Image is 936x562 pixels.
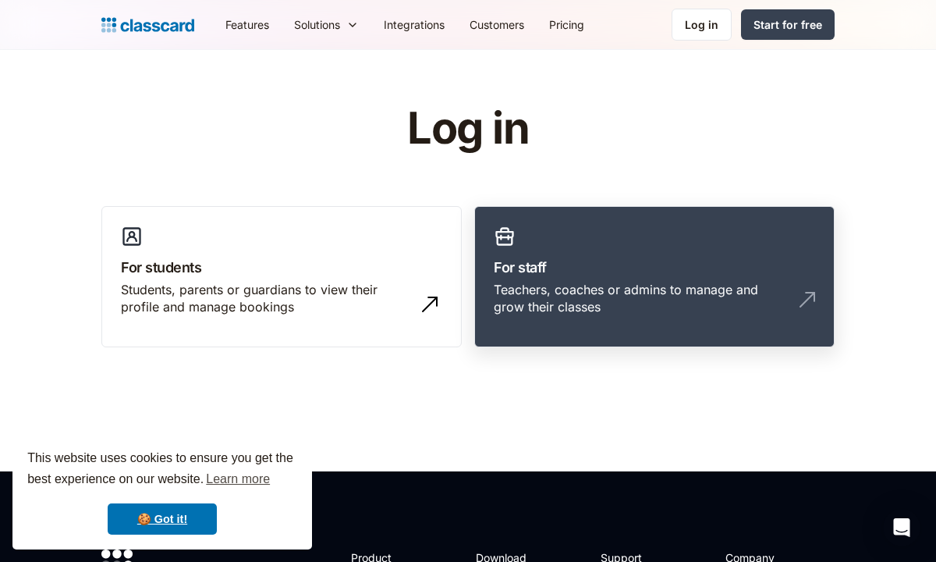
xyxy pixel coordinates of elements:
[457,7,537,42] a: Customers
[494,257,815,278] h3: For staff
[27,449,297,491] span: This website uses cookies to ensure you get the best experience on our website.
[494,281,784,316] div: Teachers, coaches or admins to manage and grow their classes
[371,7,457,42] a: Integrations
[12,434,312,550] div: cookieconsent
[204,468,272,491] a: learn more about cookies
[221,105,716,153] h1: Log in
[741,9,835,40] a: Start for free
[121,281,411,316] div: Students, parents or guardians to view their profile and manage bookings
[537,7,597,42] a: Pricing
[213,7,282,42] a: Features
[672,9,732,41] a: Log in
[883,509,920,546] div: Open Intercom Messenger
[101,206,462,348] a: For studentsStudents, parents or guardians to view their profile and manage bookings
[753,16,822,33] div: Start for free
[294,16,340,33] div: Solutions
[474,206,835,348] a: For staffTeachers, coaches or admins to manage and grow their classes
[121,257,442,278] h3: For students
[282,7,371,42] div: Solutions
[101,14,194,36] a: Logo
[685,16,718,33] div: Log in
[108,503,217,535] a: dismiss cookie message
